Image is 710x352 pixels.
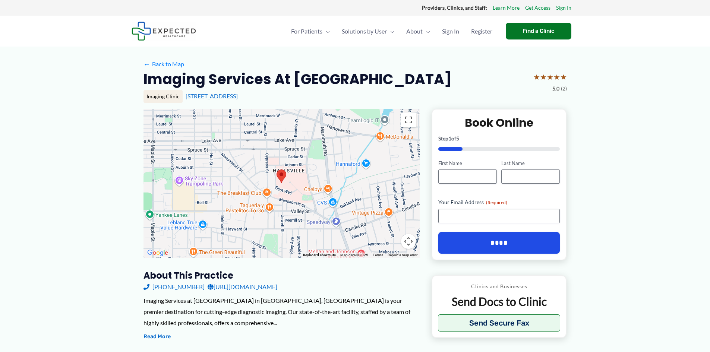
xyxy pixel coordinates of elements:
[373,253,383,257] a: Terms (opens in new tab)
[486,200,507,205] span: (Required)
[438,160,497,167] label: First Name
[143,281,205,292] a: [PHONE_NUMBER]
[342,18,387,44] span: Solutions by User
[448,135,451,142] span: 1
[336,18,400,44] a: Solutions by UserMenu Toggle
[436,18,465,44] a: Sign In
[143,295,420,328] div: Imaging Services at [GEOGRAPHIC_DATA] in [GEOGRAPHIC_DATA], [GEOGRAPHIC_DATA] is your premier des...
[442,18,459,44] span: Sign In
[438,199,560,206] label: Your Email Address
[303,253,336,258] button: Keyboard shortcuts
[438,282,561,291] p: Clinics and Businesses
[143,90,183,103] div: Imaging Clinic
[556,3,571,13] a: Sign In
[291,18,322,44] span: For Patients
[438,294,561,309] p: Send Docs to Clinic
[423,18,430,44] span: Menu Toggle
[438,314,561,332] button: Send Secure Fax
[471,18,492,44] span: Register
[208,281,277,292] a: [URL][DOMAIN_NAME]
[401,234,416,249] button: Map camera controls
[143,332,171,341] button: Read More
[540,70,547,84] span: ★
[400,18,436,44] a: AboutMenu Toggle
[406,18,423,44] span: About
[143,270,420,281] h3: About this practice
[465,18,498,44] a: Register
[401,112,416,127] button: Toggle fullscreen view
[501,160,560,167] label: Last Name
[560,70,567,84] span: ★
[285,18,336,44] a: For PatientsMenu Toggle
[143,60,151,67] span: ←
[552,84,559,93] span: 5.0
[388,253,417,257] a: Report a map error
[553,70,560,84] span: ★
[422,4,487,11] strong: Providers, Clinics, and Staff:
[547,70,553,84] span: ★
[533,70,540,84] span: ★
[145,248,170,258] img: Google
[525,3,550,13] a: Get Access
[186,92,238,99] a: [STREET_ADDRESS]
[340,253,368,257] span: Map data ©2025
[438,136,560,141] p: Step of
[438,115,560,130] h2: Book Online
[493,3,520,13] a: Learn More
[506,23,571,39] a: Find a Clinic
[143,58,184,70] a: ←Back to Map
[285,18,498,44] nav: Primary Site Navigation
[322,18,330,44] span: Menu Toggle
[456,135,459,142] span: 5
[132,22,196,41] img: Expected Healthcare Logo - side, dark font, small
[145,248,170,258] a: Open this area in Google Maps (opens a new window)
[143,70,452,88] h2: Imaging Services at [GEOGRAPHIC_DATA]
[561,84,567,93] span: (2)
[387,18,394,44] span: Menu Toggle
